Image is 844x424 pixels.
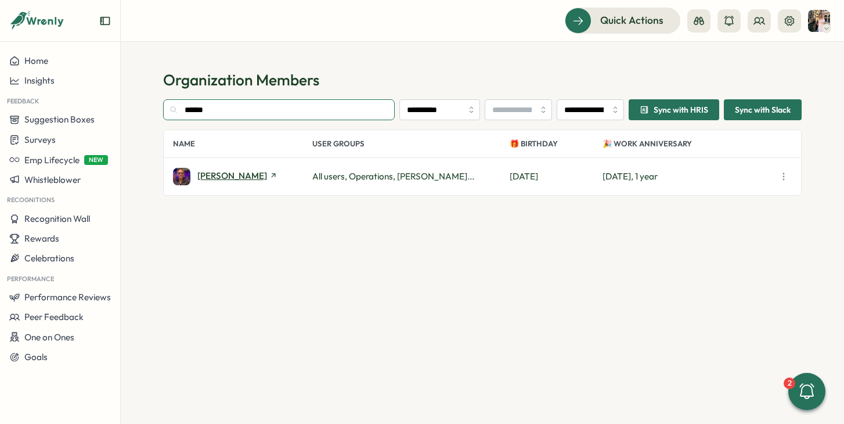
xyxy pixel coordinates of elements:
[24,134,56,145] span: Surveys
[603,170,776,183] p: [DATE], 1 year
[808,10,830,32] img: Hannah Saunders
[24,351,48,362] span: Goals
[24,253,74,264] span: Celebrations
[600,13,663,28] span: Quick Actions
[312,171,474,182] span: All users, Operations, [PERSON_NAME]...
[99,15,111,27] button: Expand sidebar
[24,75,55,86] span: Insights
[173,130,312,157] p: Name
[173,168,190,185] img: Adrian Pearcey
[84,155,108,165] span: NEW
[197,171,267,180] span: [PERSON_NAME]
[24,292,111,303] span: Performance Reviews
[173,168,312,185] a: Adrian Pearcey[PERSON_NAME]
[510,170,603,183] p: [DATE]
[24,233,59,244] span: Rewards
[24,114,95,125] span: Suggestion Boxes
[735,100,791,120] span: Sync with Slack
[24,213,90,224] span: Recognition Wall
[510,130,603,157] p: 🎁 Birthday
[24,55,48,66] span: Home
[603,130,776,157] p: 🎉 Work Anniversary
[312,130,510,157] p: User Groups
[784,378,795,389] div: 2
[724,99,802,120] button: Sync with Slack
[565,8,680,33] button: Quick Actions
[788,373,825,410] button: 2
[24,154,80,166] span: Emp Lifecycle
[163,70,802,90] h1: Organization Members
[629,99,719,120] button: Sync with HRIS
[24,311,84,322] span: Peer Feedback
[24,174,81,185] span: Whistleblower
[24,332,74,343] span: One on Ones
[654,106,708,114] span: Sync with HRIS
